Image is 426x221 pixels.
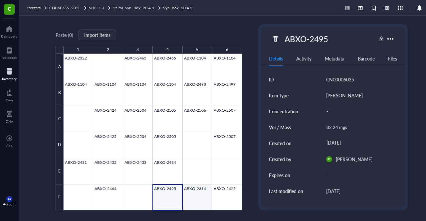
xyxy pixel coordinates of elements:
[27,5,41,11] span: Freezers
[113,5,154,11] span: 15 mL Syn_Box -20.4.1
[49,5,88,11] a: CHEM 736 -20°C
[56,158,64,184] div: E
[326,187,340,195] div: [DATE]
[107,46,109,54] div: 2
[89,5,161,11] a: SHELF 315 mL Syn_Box -20.4.1
[269,108,298,115] div: Concentration
[136,46,139,54] div: 3
[2,66,17,81] a: Inventory
[6,109,13,123] a: DNA
[269,92,289,99] div: Item type
[358,55,375,62] div: Barcode
[56,54,64,80] div: A
[269,124,291,131] div: Vol / Mass
[282,32,331,46] div: ABXO-2495
[6,144,13,148] div: Add
[196,46,198,54] div: 5
[326,75,354,83] div: CN00006035
[323,120,395,134] div: 82.24 mgs
[6,98,13,102] div: Core
[8,198,11,201] span: AA
[56,106,64,132] div: C
[323,137,395,149] div: [DATE]
[1,34,18,38] div: Dashboard
[79,30,116,40] button: Import items
[327,158,331,161] span: RC
[296,55,312,62] div: Activity
[2,77,17,81] div: Inventory
[6,87,13,102] a: Core
[269,140,292,147] div: Created on
[56,132,64,159] div: D
[269,55,283,62] div: Details
[269,76,274,83] div: ID
[336,155,372,163] div: [PERSON_NAME]
[2,55,17,59] div: Notebook
[325,55,344,62] div: Metadata
[3,202,16,206] div: Account
[163,5,194,11] a: Syn_Box -20.4.2
[226,46,228,54] div: 6
[77,46,79,54] div: 1
[56,30,73,40] button: Paste (0)
[323,104,395,118] div: -
[388,55,397,62] div: Files
[56,80,64,106] div: B
[1,24,18,38] a: Dashboard
[323,169,395,181] div: -
[6,119,13,123] div: DNA
[49,5,80,11] span: CHEM 736 -20°C
[326,91,363,99] div: [PERSON_NAME]
[84,32,110,38] span: Import items
[8,4,11,13] span: C
[269,187,303,195] div: Last modified on
[269,156,291,163] div: Created by
[166,46,169,54] div: 4
[269,171,290,179] div: Expires on
[2,45,17,59] a: Notebook
[27,5,48,11] a: Freezers
[56,184,64,211] div: F
[89,5,104,11] span: SHELF 3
